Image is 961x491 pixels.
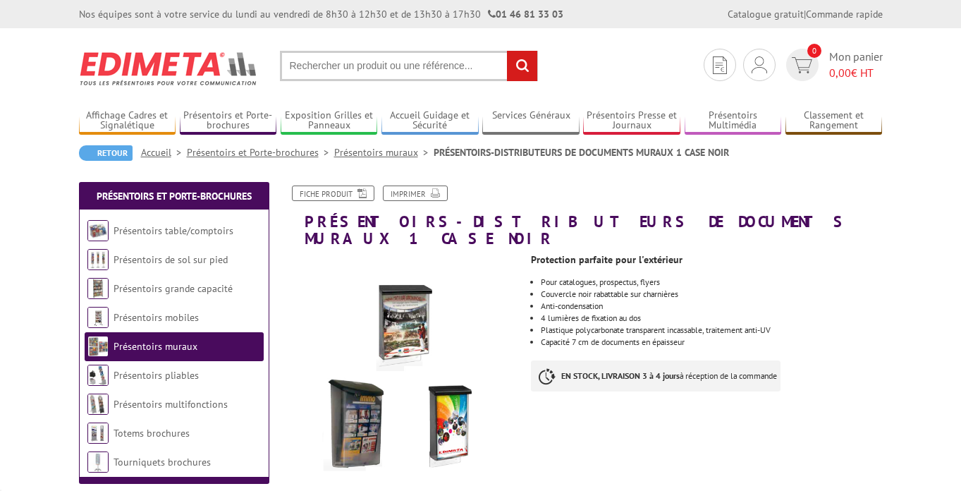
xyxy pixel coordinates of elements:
[87,220,109,241] img: Présentoirs table/comptoirs
[434,145,729,159] li: PRÉSENTOIRS-DISTRIBUTEURS DE DOCUMENTS MURAUX 1 CASE NOIR
[87,451,109,473] img: Tourniquets brochures
[87,307,109,328] img: Présentoirs mobiles
[79,145,133,161] a: Retour
[541,326,882,334] p: Plastique polycarbonate transparent incassable, traitement anti-UV
[180,109,277,133] a: Présentoirs et Porte-brochures
[728,8,804,20] a: Catalogue gratuit
[541,302,882,310] li: Anti-condensation
[114,224,233,237] a: Présentoirs table/comptoirs
[783,49,883,81] a: devis rapide 0 Mon panier 0,00€ HT
[141,146,187,159] a: Accueil
[97,190,252,202] a: Présentoirs et Porte-brochures
[541,290,882,298] li: Couvercle noir rabattable sur charnières
[807,44,821,58] span: 0
[114,282,233,295] a: Présentoirs grande capacité
[507,51,537,81] input: rechercher
[114,456,211,468] a: Tourniquets brochures
[829,65,883,81] span: € HT
[541,338,882,346] p: Capacité 7 cm de documents en épaisseur
[114,398,228,411] a: Présentoirs multifonctions
[273,186,893,247] h1: PRÉSENTOIRS-DISTRIBUTEURS DE DOCUMENTS MURAUX 1 CASE NOIR
[87,394,109,415] img: Présentoirs multifonctions
[785,109,883,133] a: Classement et Rangement
[79,42,259,95] img: Edimeta
[728,7,883,21] div: |
[281,109,378,133] a: Exposition Grilles et Panneaux
[541,314,882,322] li: 4 lumières de fixation au dos
[583,109,680,133] a: Présentoirs Presse et Journaux
[114,340,197,353] a: Présentoirs muraux
[79,7,563,21] div: Nos équipes sont à votre service du lundi au vendredi de 8h30 à 12h30 et de 13h30 à 17h30
[381,109,479,133] a: Accueil Guidage et Sécurité
[114,427,190,440] a: Totems brochures
[531,253,683,266] strong: Protection parfaite pour l'extérieur
[292,186,374,201] a: Fiche produit
[187,146,334,159] a: Présentoirs et Porte-brochures
[685,109,782,133] a: Présentoirs Multimédia
[806,8,883,20] a: Commande rapide
[87,336,109,357] img: Présentoirs muraux
[531,360,781,392] p: à réception de la commande
[79,109,176,133] a: Affichage Cadres et Signalétique
[87,365,109,386] img: Présentoirs pliables
[829,49,883,81] span: Mon panier
[114,369,199,382] a: Présentoirs pliables
[334,146,434,159] a: Présentoirs muraux
[280,51,538,81] input: Rechercher un produit ou une référence...
[541,278,882,286] li: Pour catalogues, prospectus, flyers
[114,311,199,324] a: Présentoirs mobiles
[829,66,851,80] span: 0,00
[482,109,580,133] a: Services Généraux
[561,370,680,381] strong: EN STOCK, LIVRAISON 3 à 4 jours
[87,423,109,444] img: Totems brochures
[87,249,109,270] img: Présentoirs de sol sur pied
[114,253,228,266] a: Présentoirs de sol sur pied
[752,56,767,73] img: devis rapide
[713,56,727,74] img: devis rapide
[87,278,109,299] img: Présentoirs grande capacité
[383,186,448,201] a: Imprimer
[792,57,812,73] img: devis rapide
[488,8,563,20] strong: 01 46 81 33 03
